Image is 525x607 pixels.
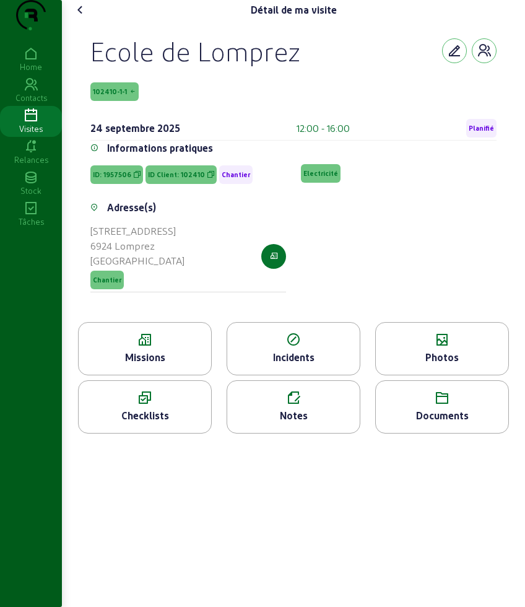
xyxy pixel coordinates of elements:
div: [STREET_ADDRESS] [90,224,184,238]
span: Planifié [469,124,494,133]
span: Chantier [93,276,121,284]
div: Incidents [227,350,360,365]
span: Chantier [222,170,250,179]
span: ID: 1957506 [93,170,131,179]
span: Electricité [303,169,338,178]
div: 6924 Lomprez [90,238,184,253]
div: Photos [376,350,508,365]
div: Notes [227,408,360,423]
div: 12:00 - 16:00 [297,121,350,136]
div: Adresse(s) [107,200,156,215]
div: Checklists [79,408,211,423]
span: ID Client: 102410 [148,170,205,179]
span: 102410-1-1 [93,87,127,96]
div: [GEOGRAPHIC_DATA] [90,253,184,268]
div: Détail de ma visite [251,2,337,17]
div: Documents [376,408,508,423]
div: 24 septembre 2025 [90,121,180,136]
div: Ecole de Lomprez [90,35,300,67]
div: Missions [79,350,211,365]
div: Informations pratiques [107,141,213,155]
